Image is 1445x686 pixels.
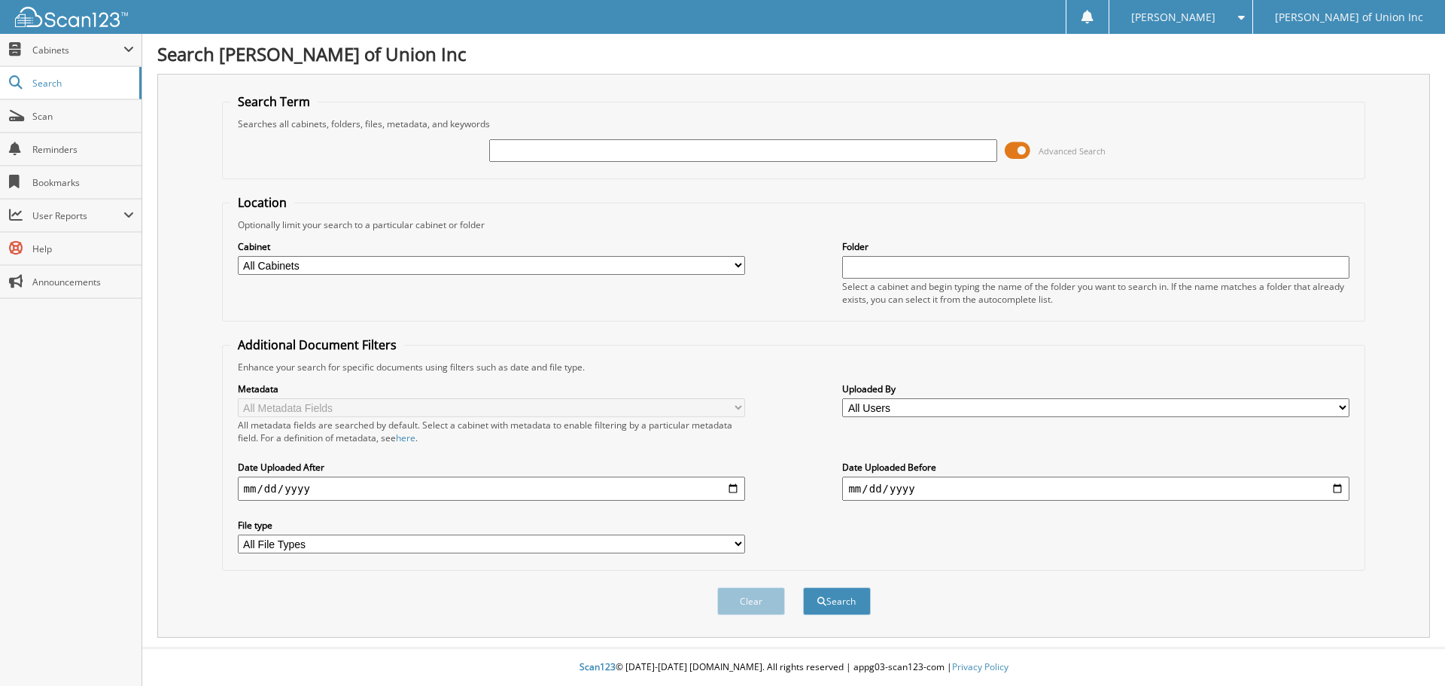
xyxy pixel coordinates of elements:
label: Folder [842,240,1349,253]
div: © [DATE]-[DATE] [DOMAIN_NAME]. All rights reserved | appg03-scan123-com | [142,649,1445,686]
span: [PERSON_NAME] of Union Inc [1275,13,1423,22]
label: Metadata [238,383,745,395]
img: scan123-logo-white.svg [15,7,128,27]
button: Clear [717,587,785,615]
div: All metadata fields are searched by default. Select a cabinet with metadata to enable filtering b... [238,419,745,444]
div: Searches all cabinets, folders, files, metadata, and keywords [230,117,1358,130]
div: Optionally limit your search to a particular cabinet or folder [230,218,1358,231]
label: Cabinet [238,240,745,253]
legend: Search Term [230,93,318,110]
span: Reminders [32,143,134,156]
legend: Additional Document Filters [230,337,404,353]
div: Enhance your search for specific documents using filters such as date and file type. [230,361,1358,373]
a: here [396,431,415,444]
span: Advanced Search [1039,145,1106,157]
label: File type [238,519,745,532]
button: Search [803,587,871,615]
span: Search [32,77,132,90]
input: start [238,477,745,501]
span: Cabinets [32,44,123,56]
label: Date Uploaded After [238,461,745,474]
span: Scan123 [580,660,616,673]
span: User Reports [32,209,123,222]
input: end [842,477,1349,501]
span: Announcements [32,276,134,288]
a: Privacy Policy [952,660,1008,673]
legend: Location [230,194,294,211]
span: Help [32,242,134,255]
span: Scan [32,110,134,123]
h1: Search [PERSON_NAME] of Union Inc [157,41,1430,66]
span: Bookmarks [32,176,134,189]
label: Date Uploaded Before [842,461,1349,474]
span: [PERSON_NAME] [1131,13,1215,22]
label: Uploaded By [842,383,1349,395]
div: Select a cabinet and begin typing the name of the folder you want to search in. If the name match... [842,280,1349,306]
